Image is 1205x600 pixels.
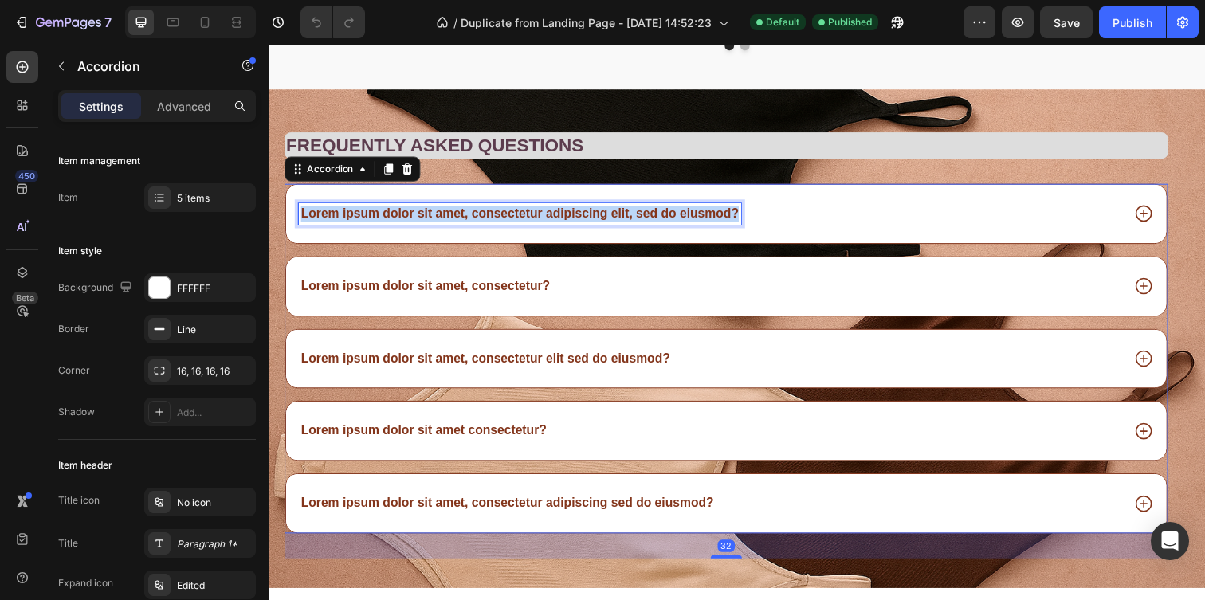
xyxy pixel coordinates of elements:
iframe: Design area [269,45,1205,600]
div: Open Intercom Messenger [1151,522,1189,560]
span: Published [828,15,872,29]
span: / [453,14,457,31]
button: 7 [6,6,119,38]
div: Title icon [58,493,100,508]
p: Accordion [77,57,213,76]
div: Shadow [58,405,95,419]
div: Beta [12,292,38,304]
div: 450 [15,170,38,182]
button: Save [1040,6,1093,38]
div: Title [58,536,78,551]
div: Item header [58,458,112,473]
div: FFFFFF [177,281,252,296]
div: Accordion [36,120,89,134]
div: No icon [177,496,252,510]
p: Lorem ipsum dolor sit amet, consectetur? [33,238,287,255]
h2: Frequently asked questions [16,89,918,116]
div: Item [58,190,78,205]
div: Rich Text Editor. Editing area: main [30,457,457,479]
div: Add... [177,406,252,420]
button: Publish [1099,6,1166,38]
div: Publish [1113,14,1152,31]
div: Line [177,323,252,337]
div: Corner [58,363,90,378]
div: 32 [458,505,476,518]
span: Save [1054,16,1080,29]
span: Default [766,15,799,29]
div: Undo/Redo [300,6,365,38]
div: Edited [177,578,252,593]
div: Item management [58,154,140,168]
div: 16, 16, 16, 16 [177,364,252,378]
div: Rich Text Editor. Editing area: main [30,310,412,331]
p: Lorem ipsum dolor sit amet consectetur? [33,386,284,402]
div: Item style [58,244,102,258]
p: Settings [79,98,124,115]
div: Border [58,322,89,336]
p: Advanced [157,98,211,115]
p: Lorem ipsum dolor sit amet, consectetur adipiscing elit, sed do eiusmod? [33,164,480,181]
p: 7 [104,13,112,32]
div: 5 items [177,191,252,206]
div: Paragraph 1* [177,537,252,551]
span: Duplicate from Landing Page - [DATE] 14:52:23 [461,14,712,31]
div: Rich Text Editor. Editing area: main [30,162,482,183]
div: Expand icon [58,576,113,590]
p: Lorem ipsum dolor sit amet, consectetur adipiscing sed do eiusmod? [33,460,454,476]
p: Lorem ipsum dolor sit amet, consectetur elit sed do eiusmod? [33,312,410,329]
div: Rich Text Editor. Editing area: main [30,383,286,405]
div: Rich Text Editor. Editing area: main [30,236,289,257]
div: Background [58,277,135,299]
